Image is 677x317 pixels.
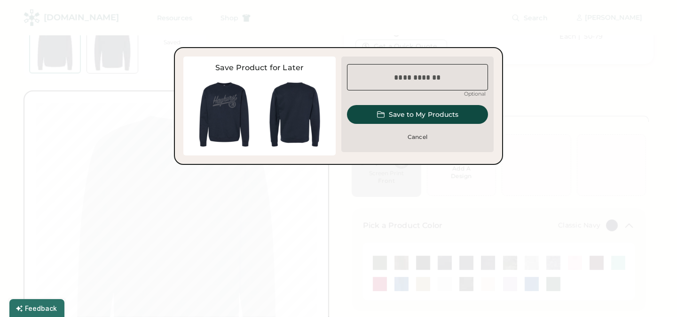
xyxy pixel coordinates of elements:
[347,105,488,124] button: Save to My Products
[189,62,330,73] div: Save Product for Later
[347,128,488,146] button: Cancel
[347,90,488,98] div: Optional
[260,79,330,150] img: generate-image
[189,79,260,150] img: generate-image
[632,275,673,315] iframe: Front Chat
